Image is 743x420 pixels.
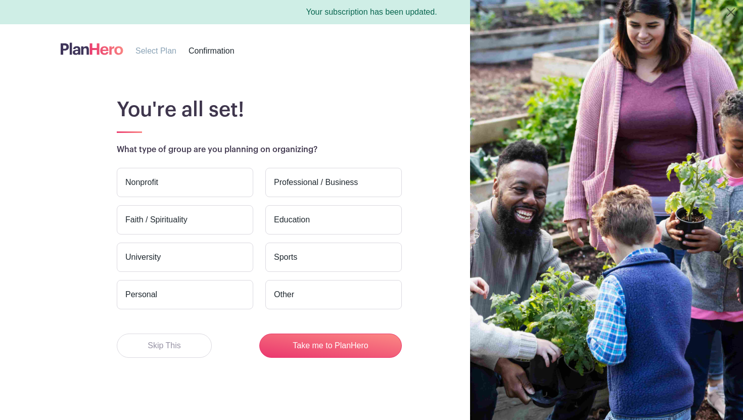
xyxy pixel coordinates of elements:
[117,334,212,358] button: Skip This
[265,168,402,197] label: Professional / Business
[117,205,253,235] label: Faith / Spirituality
[117,243,253,272] label: University
[117,144,687,156] p: What type of group are you planning on organizing?
[265,243,402,272] label: Sports
[61,40,123,57] img: logo-507f7623f17ff9eddc593b1ce0a138ce2505c220e1c5a4e2b4648c50719b7d32.svg
[259,334,402,358] button: Take me to PlanHero
[117,280,253,309] label: Personal
[135,46,176,55] span: Select Plan
[117,98,687,122] h1: You're all set!
[265,280,402,309] label: Other
[189,46,235,55] span: Confirmation
[117,168,253,197] label: Nonprofit
[265,205,402,235] label: Education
